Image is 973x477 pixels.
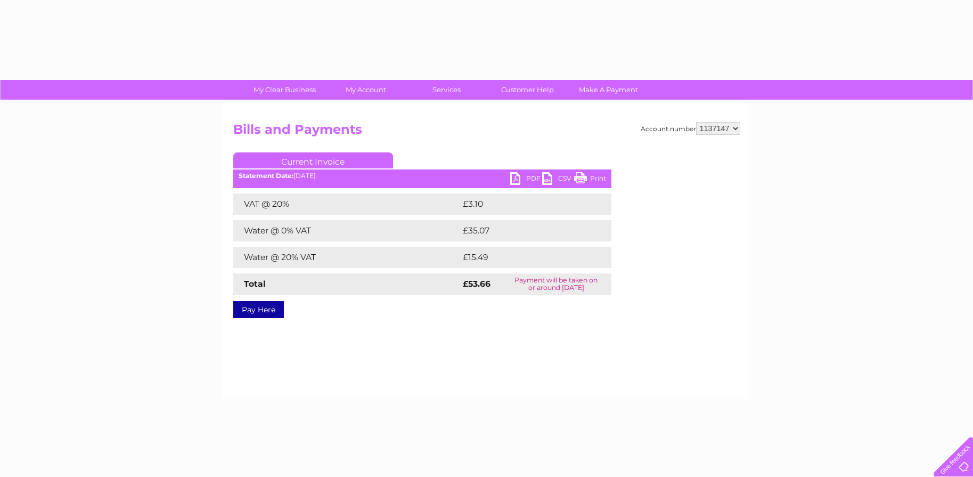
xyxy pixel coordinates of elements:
[233,122,740,142] h2: Bills and Payments
[460,193,585,215] td: £3.10
[233,193,460,215] td: VAT @ 20%
[463,279,490,289] strong: £53.66
[510,172,542,188] a: PDF
[501,273,611,295] td: Payment will be taken on or around [DATE]
[460,247,589,268] td: £15.49
[574,172,606,188] a: Print
[233,172,611,180] div: [DATE]
[403,80,490,100] a: Services
[241,80,329,100] a: My Clear Business
[233,220,460,241] td: Water @ 0% VAT
[565,80,652,100] a: Make A Payment
[233,152,393,168] a: Current Invoice
[233,301,284,318] a: Pay Here
[484,80,571,100] a: Customer Help
[244,279,266,289] strong: Total
[641,122,740,135] div: Account number
[322,80,410,100] a: My Account
[460,220,590,241] td: £35.07
[239,172,293,180] b: Statement Date:
[542,172,574,188] a: CSV
[233,247,460,268] td: Water @ 20% VAT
